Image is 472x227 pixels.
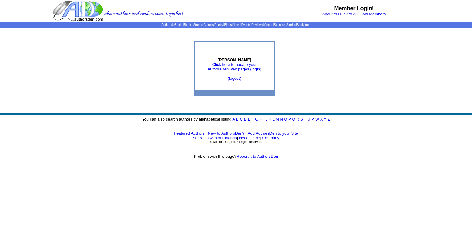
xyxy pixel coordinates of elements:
[174,131,205,136] a: Featured Authors
[360,12,386,16] a: Gold Members
[161,23,172,26] a: Authors
[322,12,339,16] a: About AD
[161,23,310,26] span: | | | | | | | | | | | |
[273,117,275,121] a: L
[300,117,303,121] a: S
[236,117,239,121] a: B
[280,117,283,121] a: N
[233,23,240,26] a: News
[274,23,296,26] a: Success Stories
[244,117,246,121] a: D
[315,117,319,121] a: W
[304,117,306,121] a: T
[324,117,326,121] a: Y
[288,117,291,121] a: P
[237,154,278,159] a: Report it to AuthorsDen
[297,23,311,26] a: Bookstore
[241,23,251,26] a: Events
[240,117,242,121] a: C
[173,23,183,26] a: eBooks
[193,23,203,26] a: Stories
[214,23,223,26] a: Poetry
[224,23,232,26] a: Blogs
[210,140,262,144] font: © AuthorsDen, Inc. All rights reserved.
[259,117,262,121] a: H
[328,117,330,121] a: Z
[262,136,279,140] a: Company
[276,117,279,121] a: M
[208,62,262,71] a: Click here to update yourAuthorsDen web pages (login)
[193,136,237,140] a: Share us with our friends
[204,23,214,26] a: Articles
[208,131,245,136] a: New to AuthorsDen?
[194,154,278,159] font: Problem with this page?
[237,136,238,140] font: |
[218,58,251,62] b: [PERSON_NAME]
[248,117,250,121] a: E
[184,23,192,26] a: Books
[228,76,241,81] a: (logout)
[334,5,374,11] b: Member Login!
[142,117,330,121] font: You can also search authors by alphabetical listing:
[312,117,314,121] a: V
[263,117,265,121] a: I
[284,117,287,121] a: O
[264,23,273,26] a: Videos
[322,12,386,16] font: , ,
[265,117,268,121] a: J
[308,117,310,121] a: U
[206,131,207,136] font: |
[239,136,260,140] a: Need Help?
[340,12,358,16] a: Link to AD
[296,117,299,121] a: R
[292,117,295,121] a: Q
[233,117,235,121] a: A
[251,23,263,26] a: Reviews
[320,117,323,121] a: X
[248,131,298,136] a: Add AuthorsDen to your Site
[255,117,258,121] a: G
[260,136,279,140] font: |
[252,117,254,121] a: F
[269,117,271,121] a: K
